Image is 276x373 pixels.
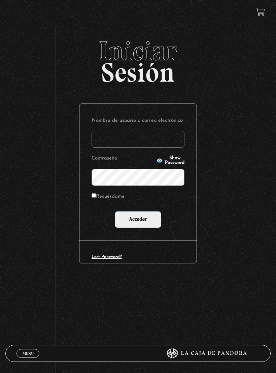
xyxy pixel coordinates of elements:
[92,193,96,198] input: Recuérdame
[5,37,270,81] h2: Sesión
[20,357,36,362] span: Cerrar
[156,156,184,165] button: Show Password
[256,7,265,17] a: View your shopping cart
[92,192,125,202] label: Recuérdame
[5,37,270,64] span: Iniciar
[23,351,34,355] span: Menu
[92,116,184,126] label: Nombre de usuario o correo electrónico
[92,154,154,164] label: Contraseña
[115,211,161,228] input: Acceder
[165,156,184,165] span: Show Password
[92,255,122,259] a: Lost Password?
